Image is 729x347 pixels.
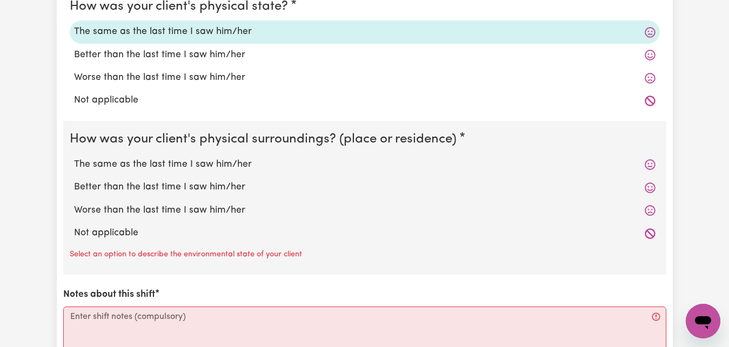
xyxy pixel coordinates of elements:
[74,25,656,39] label: The same as the last time I saw him/her
[74,180,656,194] label: Better than the last time I saw him/her
[74,48,656,62] label: Better than the last time I saw him/her
[70,249,302,261] p: Select an option to describe the environmental state of your client
[70,130,461,149] legend: How was your client's physical surroundings? (place or residence)
[74,203,656,217] label: Worse than the last time I saw him/her
[74,93,656,107] label: Not applicable
[63,288,155,302] label: Notes about this shift
[74,226,656,240] label: Not applicable
[74,71,656,85] label: Worse than the last time I saw him/her
[686,304,720,338] iframe: Button to launch messaging window
[74,158,656,172] label: The same as the last time I saw him/her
